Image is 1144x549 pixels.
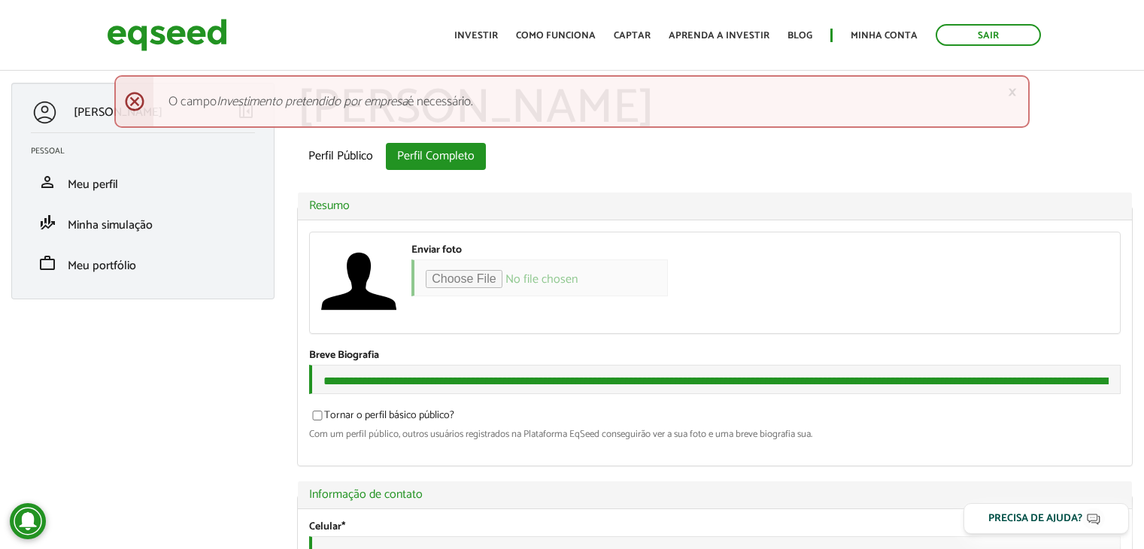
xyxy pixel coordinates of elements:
h2: Pessoal [31,147,266,156]
a: Aprenda a investir [669,31,769,41]
li: Minha simulação [20,202,266,243]
span: Este campo é obrigatório. [341,518,345,535]
a: Informação de contato [309,489,1121,501]
a: Como funciona [516,31,596,41]
label: Breve Biografia [309,350,379,361]
span: person [38,173,56,191]
a: workMeu portfólio [31,254,255,272]
a: Ver perfil do usuário. [321,244,396,319]
li: Meu portfólio [20,243,266,284]
a: Minha conta [851,31,918,41]
li: Meu perfil [20,162,266,202]
a: Perfil Completo [386,143,486,170]
img: EqSeed [107,15,227,55]
input: Tornar o perfil básico público? [304,411,331,420]
span: Meu perfil [68,174,118,195]
a: Captar [614,31,651,41]
label: Enviar foto [411,245,462,256]
a: Investir [454,31,498,41]
a: Sair [936,24,1041,46]
img: Foto de FÁBIO PASCUAL ZUANON [321,244,396,319]
a: finance_modeMinha simulação [31,214,255,232]
div: O campo é necessário. [114,75,1030,128]
span: work [38,254,56,272]
a: × [1008,84,1017,100]
label: Celular [309,522,345,532]
span: Minha simulação [68,215,153,235]
em: Investimento pretendido por empresa [217,91,408,112]
a: personMeu perfil [31,173,255,191]
a: Resumo [309,200,1121,212]
p: [PERSON_NAME] [74,105,162,120]
div: Com um perfil público, outros usuários registrados na Plataforma EqSeed conseguirão ver a sua fot... [309,429,1121,439]
a: Perfil Público [297,143,384,170]
span: Meu portfólio [68,256,136,276]
label: Tornar o perfil básico público? [309,411,454,426]
span: finance_mode [38,214,56,232]
a: Blog [787,31,812,41]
